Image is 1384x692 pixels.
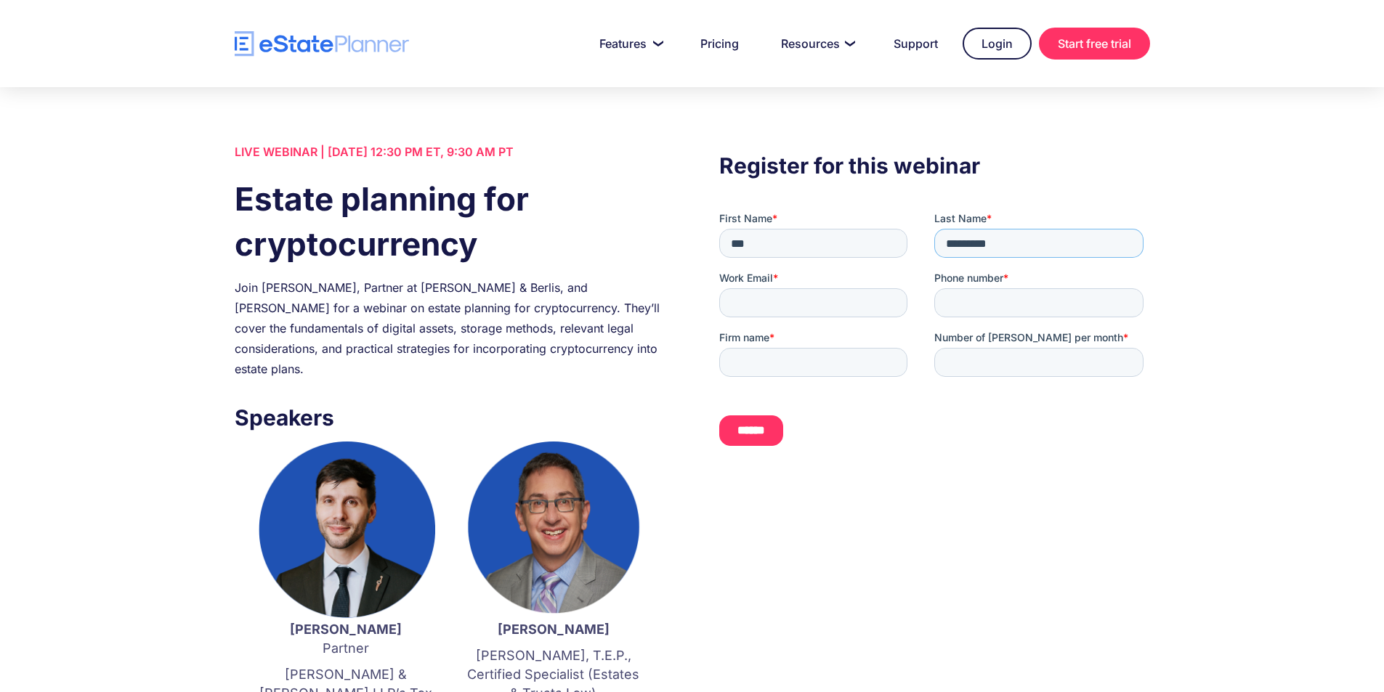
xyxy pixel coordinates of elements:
h3: Register for this webinar [719,149,1149,182]
h3: Speakers [235,401,665,434]
strong: [PERSON_NAME] [498,622,610,637]
a: Login [963,28,1032,60]
a: home [235,31,409,57]
a: Start free trial [1039,28,1150,60]
div: LIVE WEBINAR | [DATE] 12:30 PM ET, 9:30 AM PT [235,142,665,162]
h1: Estate planning for cryptocurrency [235,176,665,266]
a: Resources [764,29,869,58]
p: Partner [256,620,435,658]
div: Join [PERSON_NAME], Partner at [PERSON_NAME] & Berlis, and [PERSON_NAME] for a webinar on estate ... [235,277,665,379]
iframe: Form 0 [719,211,1149,458]
strong: [PERSON_NAME] [290,622,402,637]
a: Pricing [683,29,756,58]
a: Support [876,29,955,58]
a: Features [582,29,676,58]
